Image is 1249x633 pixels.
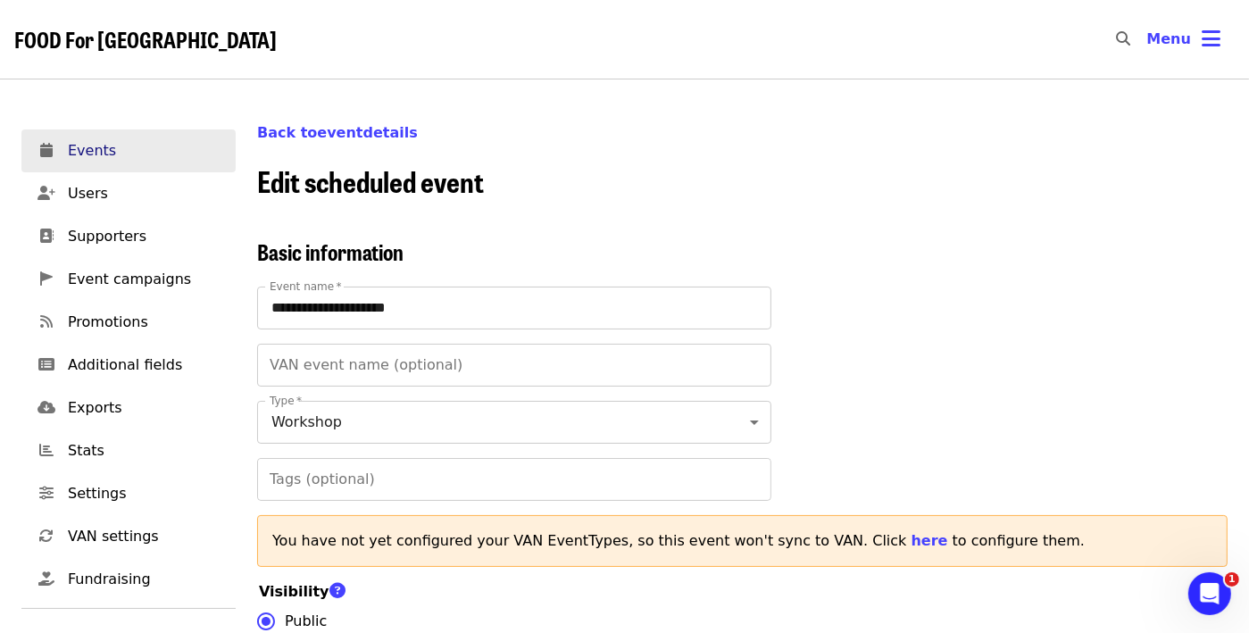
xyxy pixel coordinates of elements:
[272,530,1212,552] p: You have not yet configured your VAN EventTypes, so this event won't sync to VAN.
[39,442,54,459] i: chart-bar icon
[1146,30,1191,47] span: Menu
[68,440,221,462] span: Stats
[257,401,771,444] div: Workshop
[40,142,53,159] i: calendar icon
[14,27,277,53] a: FOOD For [GEOGRAPHIC_DATA]
[21,301,236,344] a: Promotions
[21,172,236,215] a: Users
[21,515,236,558] a: VAN settings
[912,532,948,549] a: here
[21,558,236,601] a: Fundraising
[68,183,221,204] span: Users
[1132,18,1235,61] button: Toggle account menu
[872,532,1085,549] span: Click to configure them.
[68,312,221,333] span: Promotions
[329,581,346,601] i: question-circle icon
[68,397,221,419] span: Exports
[259,583,356,600] span: Visibility
[1225,572,1239,587] span: 1
[39,228,54,245] i: address-book icon
[21,258,236,301] a: Event campaigns
[21,215,236,258] a: Supporters
[68,226,221,247] span: Supporters
[38,571,54,587] i: hand-holding-heart icon
[257,236,404,267] span: Basic information
[40,271,53,287] i: pennant icon
[21,387,236,429] a: Exports
[21,472,236,515] a: Settings
[37,185,55,202] i: user-plus icon
[257,287,771,329] input: Event name
[257,344,771,387] input: VAN event name (optional)
[21,129,236,172] a: Events
[68,140,221,162] span: Events
[1116,30,1130,47] i: search icon
[1188,572,1231,615] iframe: Intercom live chat
[270,281,342,292] label: Event name
[68,526,221,547] span: VAN settings
[68,354,221,376] span: Additional fields
[68,569,221,590] span: Fundraising
[1141,18,1155,61] input: Search
[68,483,221,504] span: Settings
[285,611,327,632] span: Public
[37,399,55,416] i: cloud-download icon
[39,485,54,502] i: sliders-h icon
[270,396,302,406] label: Type
[21,429,236,472] a: Stats
[40,313,53,330] i: rss icon
[21,344,236,387] a: Additional fields
[39,528,54,545] i: sync icon
[257,160,484,202] span: Edit scheduled event
[38,356,54,373] i: list-alt icon
[68,269,221,290] span: Event campaigns
[14,23,277,54] span: FOOD For [GEOGRAPHIC_DATA]
[257,124,418,141] a: Back toeventdetails
[1202,26,1220,52] i: bars icon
